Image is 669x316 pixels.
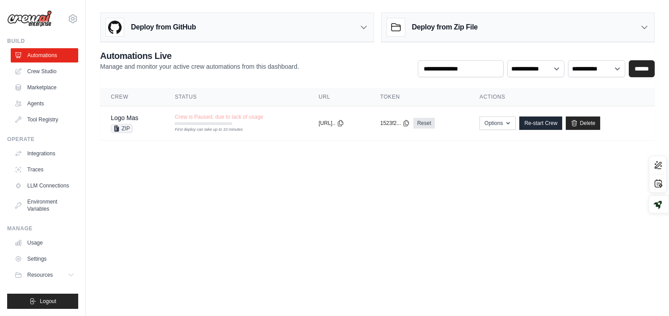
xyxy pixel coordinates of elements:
a: Automations [11,48,78,62]
span: Crew is Paused, due to lack of usage [175,113,263,121]
a: Environment Variables [11,195,78,216]
a: LLM Connections [11,179,78,193]
a: Usage [11,236,78,250]
div: Manage [7,225,78,232]
button: Options [480,116,516,130]
h3: Deploy from GitHub [131,22,196,33]
div: Build [7,37,78,45]
a: Traces [11,162,78,177]
th: Crew [100,88,164,106]
a: Settings [11,252,78,266]
th: Token [370,88,469,106]
h2: Automations Live [100,50,299,62]
a: Marketplace [11,80,78,95]
button: Logout [7,294,78,309]
button: Resources [11,268,78,282]
a: Integrations [11,146,78,161]
th: Actions [469,88,655,106]
th: Status [164,88,308,106]
img: GitHub Logo [106,18,124,36]
img: Logo [7,10,52,27]
div: First deploy can take up to 10 minutes [175,127,232,133]
a: Re-start Crew [519,116,562,130]
a: Delete [566,116,600,130]
div: Operate [7,136,78,143]
a: Crew Studio [11,64,78,79]
button: 1523f2... [380,120,410,127]
h3: Deploy from Zip File [412,22,478,33]
span: ZIP [111,124,133,133]
span: Resources [27,271,53,279]
p: Manage and monitor your active crew automations from this dashboard. [100,62,299,71]
a: Agents [11,96,78,111]
a: Tool Registry [11,112,78,127]
span: Logout [40,298,56,305]
a: Logo Mas [111,114,138,121]
a: Reset [413,118,434,129]
th: URL [308,88,370,106]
